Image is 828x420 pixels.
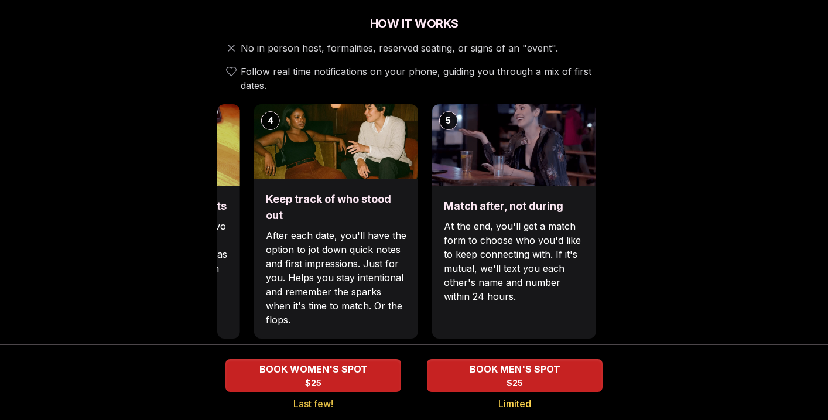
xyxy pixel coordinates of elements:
[432,104,596,186] img: Match after, not during
[467,362,563,376] span: BOOK MEN'S SPOT
[257,362,370,376] span: BOOK WOMEN'S SPOT
[305,377,321,389] span: $25
[293,397,333,411] span: Last few!
[261,111,280,130] div: 4
[498,397,531,411] span: Limited
[225,359,401,392] button: BOOK WOMEN'S SPOT - Last few!
[444,219,584,303] p: At the end, you'll get a match form to choose who you'd like to keep connecting with. If it's mut...
[427,359,603,392] button: BOOK MEN'S SPOT - Limited
[266,228,406,327] p: After each date, you'll have the option to jot down quick notes and first impressions. Just for y...
[507,377,523,389] span: $25
[76,104,240,186] img: Break the ice with prompts
[254,104,418,179] img: Keep track of who stood out
[439,111,458,130] div: 5
[241,41,558,55] span: No in person host, formalities, reserved seating, or signs of an "event".
[88,198,228,214] h3: Break the ice with prompts
[241,64,606,93] span: Follow real time notifications on your phone, guiding you through a mix of first dates.
[217,15,611,32] h2: How It Works
[444,198,584,214] h3: Match after, not during
[88,219,228,303] p: Each date will have new convo prompts on screen to help break the ice. Cycle through as many as y...
[266,191,406,224] h3: Keep track of who stood out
